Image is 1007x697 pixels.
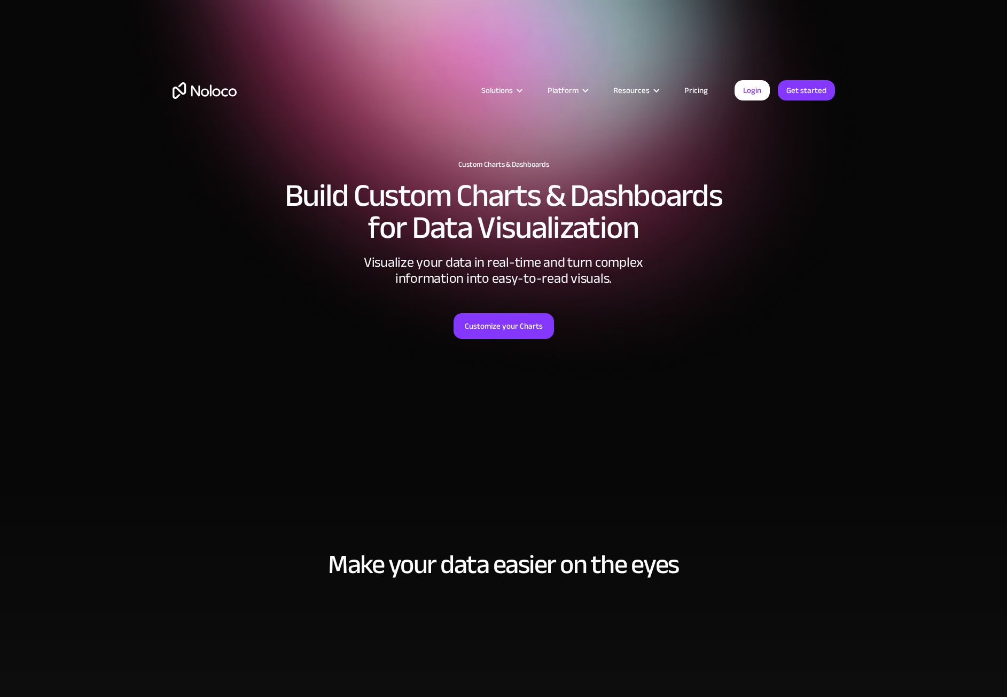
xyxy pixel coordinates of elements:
h1: Custom Charts & Dashboards [173,160,835,169]
h2: Make your data easier on the eyes [173,550,835,579]
h2: Build Custom Charts & Dashboards for Data Visualization [173,180,835,244]
div: Solutions [481,83,513,97]
div: Resources [600,83,671,97]
a: Login [735,80,770,100]
div: Visualize your data in real-time and turn complex information into easy-to-read visuals. [344,254,664,286]
a: home [173,82,237,99]
a: Get started [778,80,835,100]
div: Solutions [468,83,534,97]
div: Resources [613,83,650,97]
div: Platform [548,83,579,97]
a: Customize your Charts [454,313,554,339]
a: Pricing [671,83,721,97]
div: Platform [534,83,600,97]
